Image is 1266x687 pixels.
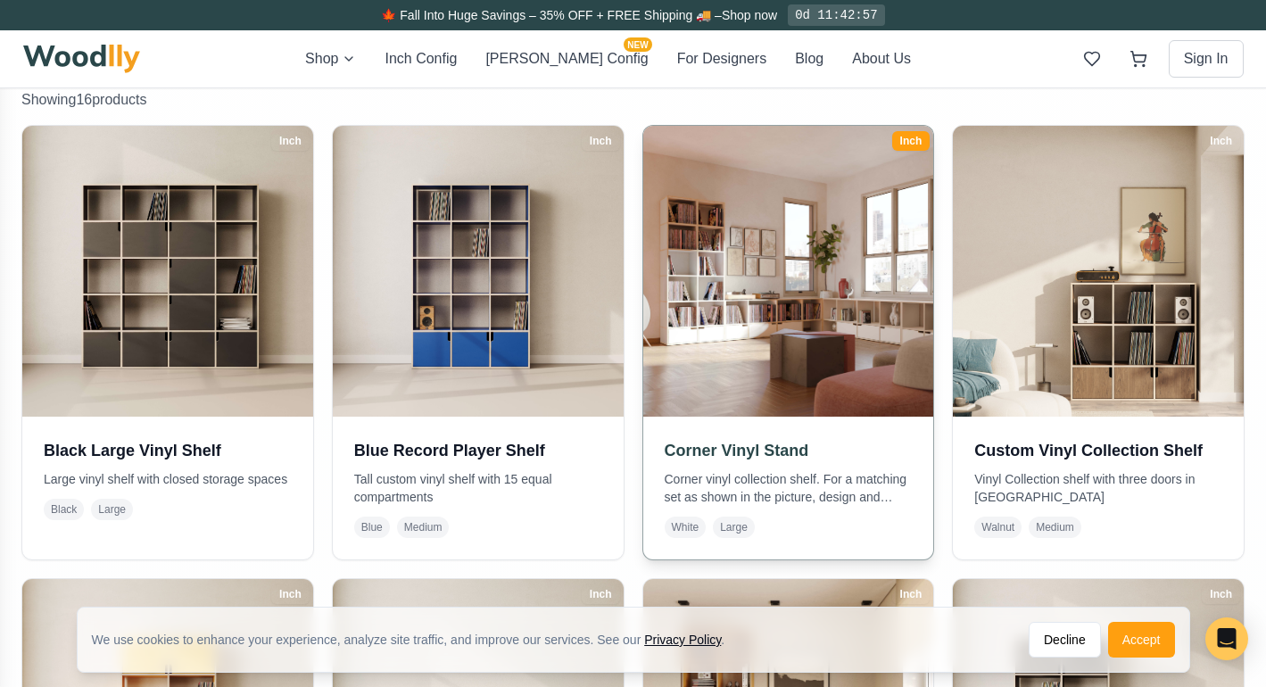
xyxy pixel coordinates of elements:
[271,584,310,604] div: Inch
[788,4,884,26] div: 0d 11:42:57
[635,119,940,424] img: Corner Vinyl Stand
[1202,131,1240,151] div: Inch
[974,470,1222,506] p: Vinyl Collection shelf with three doors in [GEOGRAPHIC_DATA]
[953,126,1244,417] img: Custom Vinyl Collection Shelf
[44,470,292,488] p: Large vinyl shelf with closed storage spaces
[892,131,931,151] div: Inch
[44,438,292,463] h3: Black Large Vinyl Shelf
[582,584,620,604] div: Inch
[397,517,450,538] span: Medium
[354,438,602,463] h3: Blue Record Player Shelf
[354,470,602,506] p: Tall custom vinyl shelf with 15 equal compartments
[305,48,356,70] button: Shop
[1029,517,1081,538] span: Medium
[22,126,313,417] img: Black Large Vinyl Shelf
[1202,584,1240,604] div: Inch
[677,48,766,70] button: For Designers
[582,131,620,151] div: Inch
[91,499,133,520] span: Large
[354,517,390,538] span: Blue
[92,631,740,649] div: We use cookies to enhance your experience, analyze site traffic, and improve our services. See our .
[381,8,721,22] span: 🍁 Fall Into Huge Savings – 35% OFF + FREE Shipping 🚚 –
[852,48,911,70] button: About Us
[644,633,721,647] a: Privacy Policy
[665,438,913,463] h3: Corner Vinyl Stand
[974,517,1022,538] span: Walnut
[665,470,913,506] p: Corner vinyl collection shelf. For a matching set as shown in the picture, design and purchase al...
[1108,622,1175,658] button: Accept
[1169,40,1244,78] button: Sign In
[1029,622,1101,658] button: Decline
[485,48,648,70] button: [PERSON_NAME] ConfigNEW
[722,8,777,22] a: Shop now
[795,48,823,70] button: Blog
[892,584,931,604] div: Inch
[21,89,1245,111] p: Showing 16 product s
[333,126,624,417] img: Blue Record Player Shelf
[665,517,707,538] span: White
[271,131,310,151] div: Inch
[44,499,84,520] span: Black
[1205,617,1248,660] div: Open Intercom Messenger
[713,517,755,538] span: Large
[385,48,457,70] button: Inch Config
[23,45,141,73] img: Woodlly
[974,438,1222,463] h3: Custom Vinyl Collection Shelf
[624,37,651,52] span: NEW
